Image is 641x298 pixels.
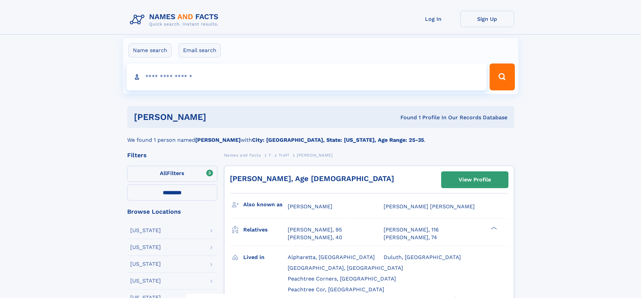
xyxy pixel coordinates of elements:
[127,11,224,29] img: Logo Names and Facts
[130,278,161,284] div: [US_STATE]
[384,254,461,260] span: Duluth, [GEOGRAPHIC_DATA]
[269,151,271,159] a: T
[384,203,475,210] span: [PERSON_NAME] [PERSON_NAME]
[127,209,217,215] div: Browse Locations
[288,254,375,260] span: Alpharetta, [GEOGRAPHIC_DATA]
[134,113,304,121] h1: [PERSON_NAME]
[279,151,289,159] a: Treff
[303,114,507,121] div: Found 1 Profile In Our Records Database
[288,286,384,293] span: Peachtree Cor, [GEOGRAPHIC_DATA]
[489,226,497,230] div: ❯
[441,172,508,188] a: View Profile
[288,203,332,210] span: [PERSON_NAME]
[224,151,261,159] a: Names and Facts
[243,199,288,210] h3: Also known as
[230,174,394,183] a: [PERSON_NAME], Age [DEMOGRAPHIC_DATA]
[129,43,172,57] label: Name search
[288,275,396,282] span: Peachtree Corners, [GEOGRAPHIC_DATA]
[406,11,460,27] a: Log In
[297,153,333,158] span: [PERSON_NAME]
[130,228,161,233] div: [US_STATE]
[252,137,424,143] b: City: [GEOGRAPHIC_DATA], State: [US_STATE], Age Range: 25-35
[288,265,403,271] span: [GEOGRAPHIC_DATA], [GEOGRAPHIC_DATA]
[195,137,241,143] b: [PERSON_NAME]
[459,172,491,187] div: View Profile
[288,234,342,241] a: [PERSON_NAME], 40
[460,11,514,27] a: Sign Up
[243,224,288,236] h3: Relatives
[160,170,167,176] span: All
[130,261,161,267] div: [US_STATE]
[127,128,514,144] div: We found 1 person named with .
[179,43,221,57] label: Email search
[384,226,439,233] a: [PERSON_NAME], 116
[243,252,288,263] h3: Lived in
[269,153,271,158] span: T
[288,226,342,233] a: [PERSON_NAME], 95
[127,152,217,158] div: Filters
[490,63,514,90] button: Search Button
[130,245,161,250] div: [US_STATE]
[127,63,487,90] input: search input
[127,166,217,182] label: Filters
[384,234,437,241] a: [PERSON_NAME], 74
[279,153,289,158] span: Treff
